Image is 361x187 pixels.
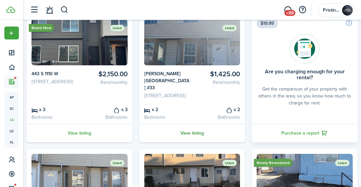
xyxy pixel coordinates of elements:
[31,70,77,77] card-listing-title: 443 S 1110 W
[43,2,56,19] a: Notifications
[139,124,245,142] a: View listing
[82,106,127,113] card-listing-title: x 3
[6,7,15,13] img: TenantCloud
[4,114,19,125] a: ls
[28,4,40,16] button: Open sidebar
[144,106,190,113] card-listing-title: x 2
[4,103,19,114] a: sc
[297,4,308,16] button: Open resource center
[144,92,190,99] card-listing-description: [STREET_ADDRESS]
[144,70,190,91] card-listing-title: [PERSON_NAME][GEOGRAPHIC_DATA] #33
[60,4,69,16] button: Search
[195,114,240,121] card-listing-description: Bathrooms
[335,160,349,166] status: Listed
[27,124,133,142] a: View listing
[222,25,237,31] status: Listed
[4,27,19,39] button: Open menu
[257,69,353,81] card-title: Are you charging enough for your rental?
[4,137,19,148] a: pl
[257,19,278,28] span: $19.99
[195,79,240,86] card-listing-description: Rent/monthly
[31,19,128,65] img: Listing avatar
[290,34,320,64] img: Rentability report avatar
[82,79,127,86] card-listing-description: Rent/monthly
[4,125,19,137] a: ld
[195,106,240,113] card-listing-title: x 2
[323,8,339,13] span: Pristine Properties Management
[110,160,124,166] status: Listed
[342,5,353,16] img: Pristine Properties Management
[144,114,190,121] card-listing-description: Bedrooms
[144,19,240,65] img: Listing avatar
[29,24,54,32] ribbon: Brand New
[222,160,237,166] status: Listed
[284,10,295,16] span: +99
[252,124,358,142] a: Purchase a report
[257,86,353,106] card-description: Get the comparison of your property with others in the area, so you know how much to charge for r...
[110,25,124,31] status: Listed
[31,78,77,85] card-listing-description: [STREET_ADDRESS]
[31,106,77,113] card-listing-title: x 3
[82,114,127,121] card-listing-description: Bathrooms
[82,70,127,78] card-listing-title: $2,150.00
[31,114,77,121] card-listing-description: Bedrooms
[195,70,240,78] card-listing-title: $1,425.00
[281,2,294,19] a: Messaging
[4,92,19,103] a: ap
[254,159,292,167] ribbon: Newly Remodeled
